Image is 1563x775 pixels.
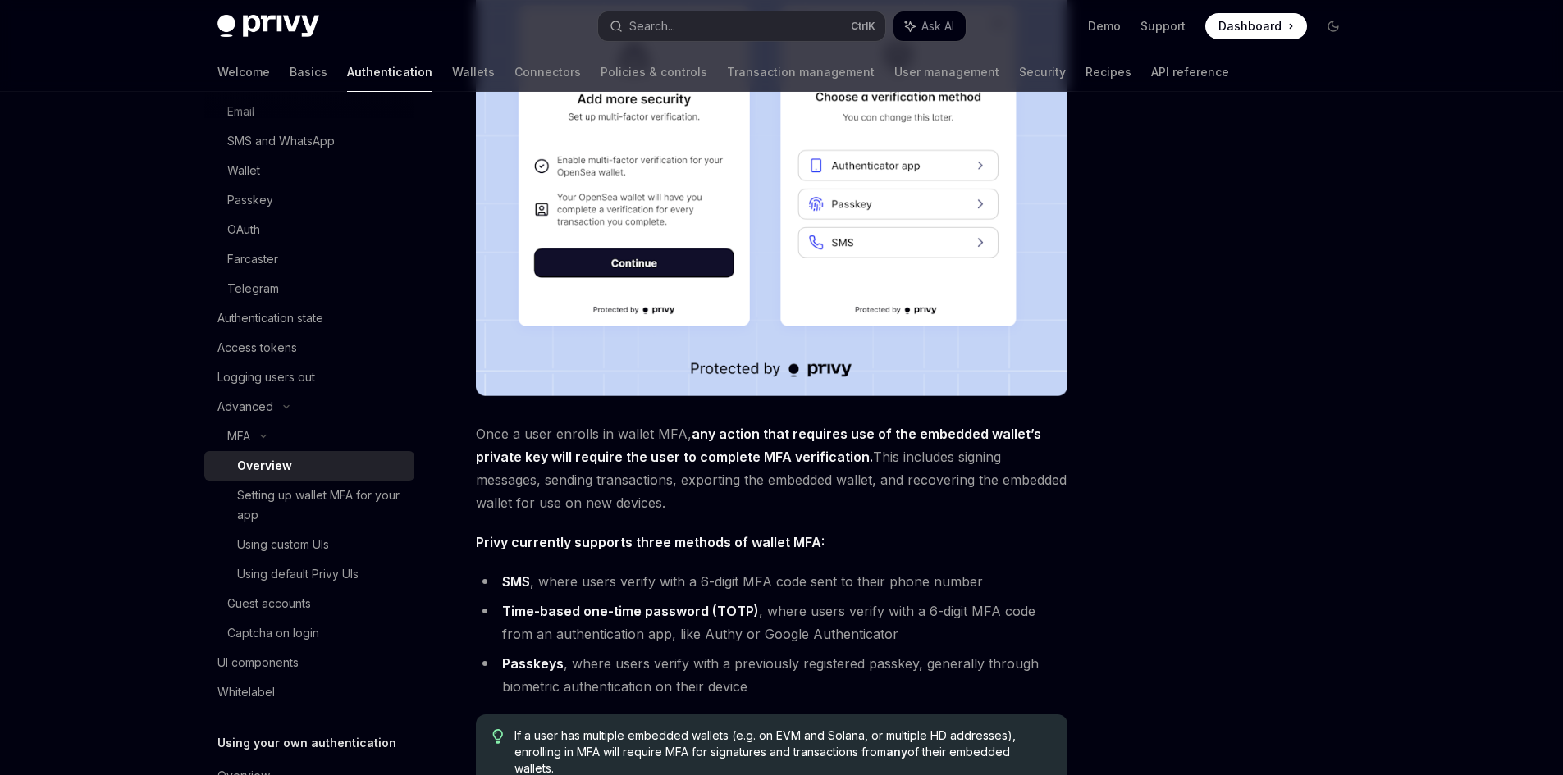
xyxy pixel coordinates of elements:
[921,18,954,34] span: Ask AI
[502,603,759,619] strong: Time-based one-time password (TOTP)
[227,623,319,643] div: Captcha on login
[227,161,260,180] div: Wallet
[1320,13,1346,39] button: Toggle dark mode
[217,308,323,328] div: Authentication state
[1088,18,1121,34] a: Demo
[217,397,273,417] div: Advanced
[204,481,414,530] a: Setting up wallet MFA for your app
[217,682,275,702] div: Whitelabel
[204,530,414,559] a: Using custom UIs
[227,131,335,151] div: SMS and WhatsApp
[217,653,299,672] div: UI components
[601,52,707,92] a: Policies & controls
[204,618,414,648] a: Captcha on login
[476,426,1041,465] strong: any action that requires use of the embedded wallet’s private key will require the user to comple...
[237,486,404,525] div: Setting up wallet MFA for your app
[1151,52,1229,92] a: API reference
[204,559,414,589] a: Using default Privy UIs
[204,677,414,707] a: Whitelabel
[204,274,414,303] a: Telegram
[476,422,1067,514] span: Once a user enrolls in wallet MFA, This includes signing messages, sending transactions, exportin...
[204,126,414,156] a: SMS and WhatsApp
[514,52,581,92] a: Connectors
[204,215,414,244] a: OAuth
[227,220,260,239] div: OAuth
[727,52,875,92] a: Transaction management
[1205,13,1307,39] a: Dashboard
[204,156,414,185] a: Wallet
[452,52,495,92] a: Wallets
[893,11,966,41] button: Ask AI
[476,599,1067,645] li: , where users verify with a 6-digit MFA code from an authentication app, like Authy or Google Aut...
[204,451,414,481] a: Overview
[476,570,1067,593] li: , where users verify with a 6-digit MFA code sent to their phone number
[204,333,414,362] a: Access tokens
[290,52,327,92] a: Basics
[502,573,530,590] strong: SMS
[598,11,885,41] button: Search...CtrlK
[204,648,414,677] a: UI components
[1019,52,1066,92] a: Security
[502,655,564,672] strong: Passkeys
[217,367,315,387] div: Logging users out
[217,52,270,92] a: Welcome
[204,589,414,618] a: Guest accounts
[217,15,319,38] img: dark logo
[217,733,396,753] h5: Using your own authentication
[476,652,1067,698] li: , where users verify with a previously registered passkey, generally through biometric authentica...
[894,52,999,92] a: User management
[237,456,292,476] div: Overview
[1085,52,1131,92] a: Recipes
[204,244,414,274] a: Farcaster
[629,16,675,36] div: Search...
[237,564,359,584] div: Using default Privy UIs
[492,729,504,744] svg: Tip
[227,249,278,269] div: Farcaster
[347,52,432,92] a: Authentication
[476,534,825,550] strong: Privy currently supports three methods of wallet MFA:
[886,745,907,759] strong: any
[227,594,311,613] div: Guest accounts
[851,20,875,33] span: Ctrl K
[1218,18,1282,34] span: Dashboard
[227,279,279,299] div: Telegram
[204,185,414,215] a: Passkey
[204,303,414,333] a: Authentication state
[227,426,250,446] div: MFA
[1140,18,1186,34] a: Support
[227,190,273,210] div: Passkey
[204,362,414,392] a: Logging users out
[237,535,329,554] div: Using custom UIs
[217,338,297,358] div: Access tokens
